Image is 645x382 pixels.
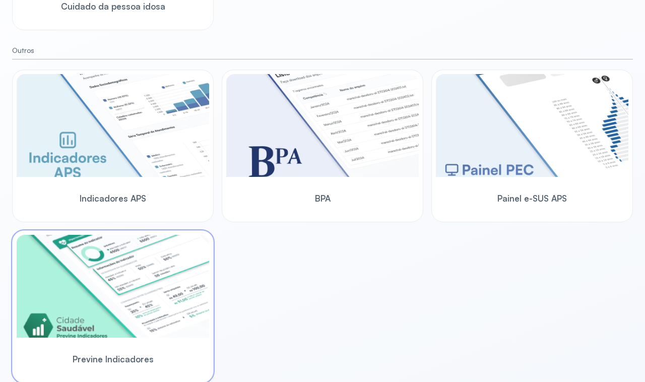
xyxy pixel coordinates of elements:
[17,235,209,338] img: previne-brasil.png
[226,74,419,177] img: bpa.png
[80,193,146,204] span: Indicadores APS
[497,193,567,204] span: Painel e-SUS APS
[315,193,331,204] span: BPA
[436,74,628,177] img: pec-panel.png
[61,1,165,12] span: Cuidado da pessoa idosa
[73,354,154,364] span: Previne Indicadores
[17,74,209,177] img: aps-indicators.png
[12,46,633,55] small: Outros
